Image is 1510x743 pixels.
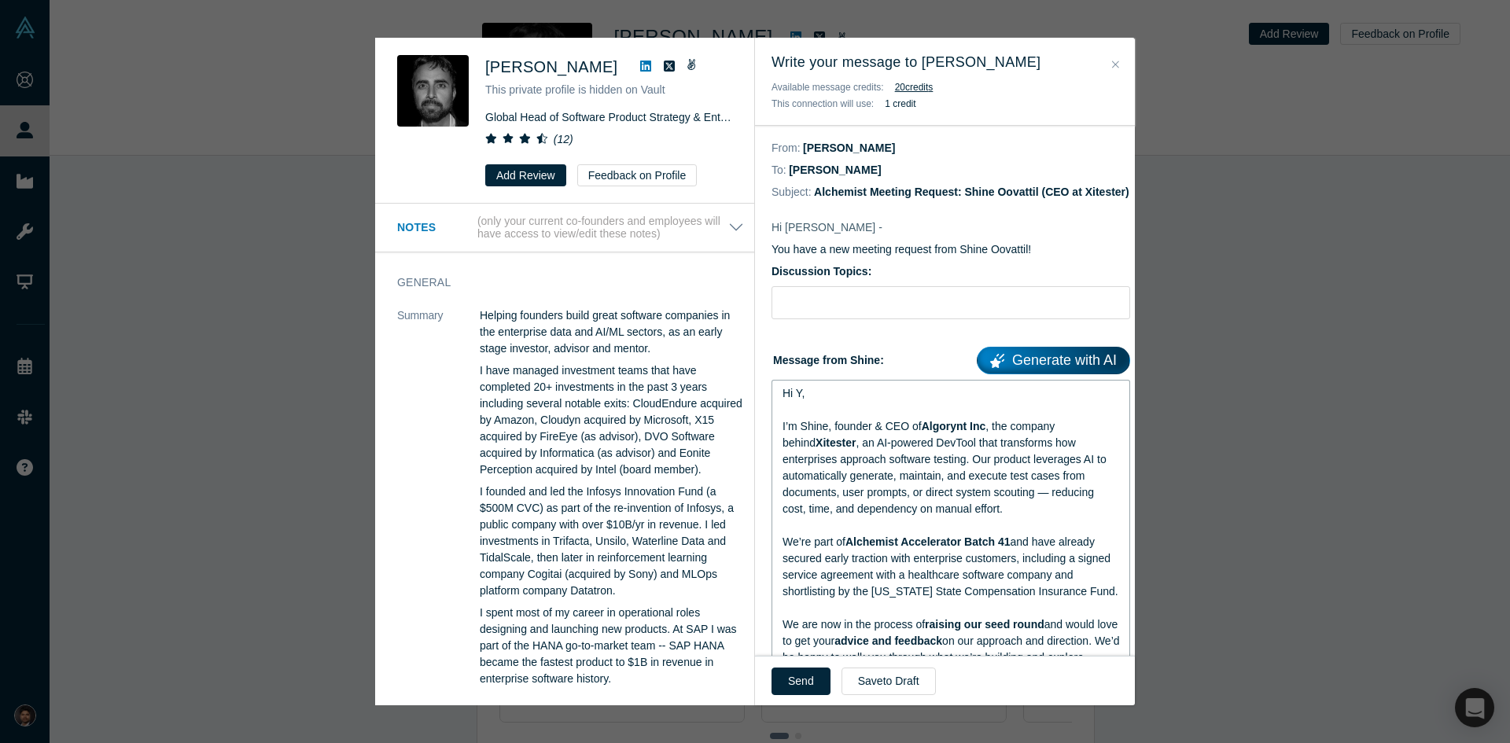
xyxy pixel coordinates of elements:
span: , an AI-powered DevTool that transforms how enterprises approach software testing. Our product le... [783,436,1110,515]
b: 1 credit [885,98,915,109]
dd: [PERSON_NAME] [789,164,881,176]
span: raising our seed round [925,618,1044,631]
dt: Subject: [772,184,812,200]
button: Close [1107,56,1124,74]
span: This connection will use: [772,98,874,109]
label: Discussion Topics: [772,263,1130,280]
h3: Write your message to [PERSON_NAME] [772,52,1118,73]
span: on our approach and direction. We’d be happy to walk you through what we’re building and explore ... [783,634,1122,680]
button: Add Review [485,164,566,186]
label: Message from Shine: [772,341,1130,374]
span: advice and feedback [834,634,942,647]
button: Feedback on Profile [577,164,698,186]
span: [PERSON_NAME] [485,58,617,75]
button: Send [772,668,830,695]
img: Yusuf Bashir's Profile Image [397,55,469,127]
span: Hi Y, [783,387,805,399]
dd: Alchemist Meeting Request: Shine Oovattil (CEO at Xitester) [814,186,1129,198]
button: Saveto Draft [842,668,936,695]
dd: [GEOGRAPHIC_DATA], [GEOGRAPHIC_DATA], [GEOGRAPHIC_DATA] [480,704,744,737]
button: 20credits [895,79,934,95]
p: (only your current co-founders and employees will have access to view/edit these notes) [477,215,728,241]
p: I have managed investment teams that have completed 20+ investments in the past 3 years including... [480,362,744,478]
dt: To: [772,162,786,178]
dd: [PERSON_NAME] [803,142,895,154]
span: We are now in the process of [783,618,925,631]
span: I’m Shine, founder & CEO of [783,420,922,432]
p: I spent most of my career in operational roles designing and launching new products. At SAP I was... [480,605,744,687]
dt: From: [772,140,801,156]
a: Generate with AI [977,347,1130,374]
span: Global Head of Software Product Strategy & Enterprise Architecture at [485,111,849,123]
span: Available message credits: [772,82,884,93]
p: I founded and led the Infosys Innovation Fund (a $500M CVC) as part of the re-invention of Infosy... [480,484,744,599]
h3: Notes [397,219,474,236]
i: ( 12 ) [554,133,573,145]
span: We’re part of [783,535,845,548]
p: You have a new meeting request from Shine Oovattil! [772,241,1130,258]
span: Alchemist Accelerator Batch 41 [845,535,1011,548]
p: This private profile is hidden on Vault [485,82,732,98]
span: Xitester [816,436,856,449]
h3: General [397,274,722,291]
p: Helping founders build great software companies in the enterprise data and AI/ML sectors, as an e... [480,307,744,357]
dt: Summary [397,307,480,704]
p: Hi [PERSON_NAME] - [772,219,1130,236]
span: Algorynt Inc [922,420,986,432]
button: Notes (only your current co-founders and employees will have access to view/edit these notes) [397,215,744,241]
